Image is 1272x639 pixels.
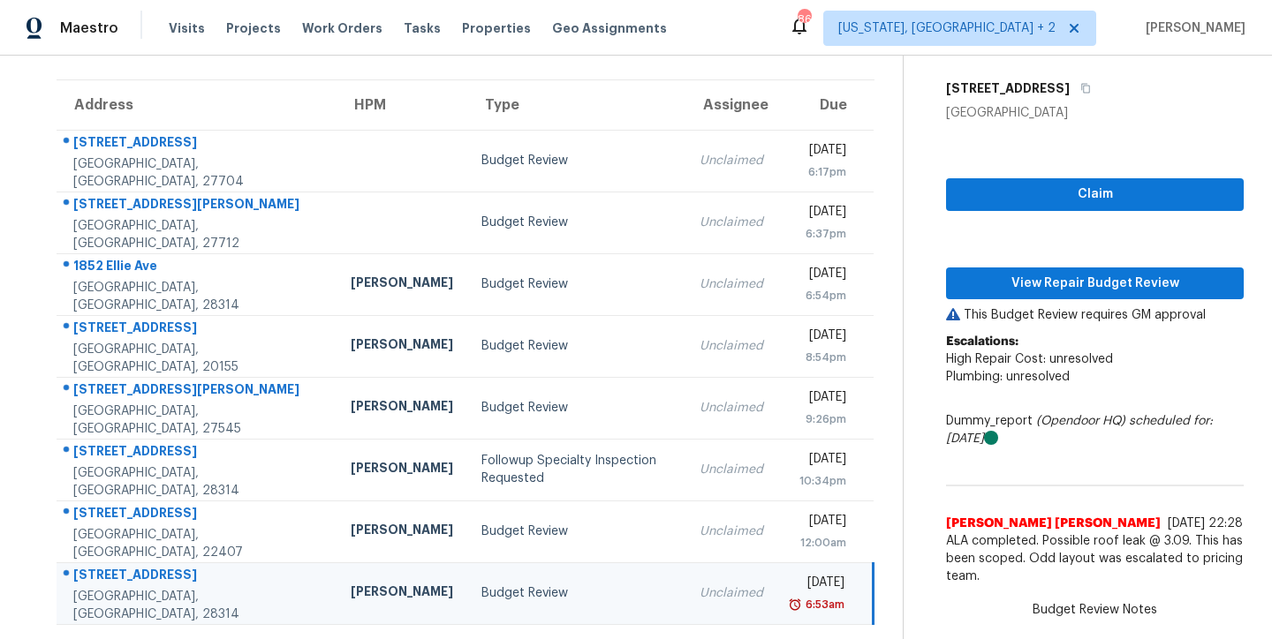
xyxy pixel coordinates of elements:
[946,267,1244,300] button: View Repair Budget Review
[481,399,671,417] div: Budget Review
[946,532,1244,585] span: ALA completed. Possible roof leak @ 3.09. This has been scoped. Odd layout was escalated to prici...
[73,155,322,191] div: [GEOGRAPHIC_DATA], [GEOGRAPHIC_DATA], 27704
[481,337,671,355] div: Budget Review
[404,22,441,34] span: Tasks
[462,19,531,37] span: Properties
[946,371,1070,383] span: Plumbing: unresolved
[802,596,844,613] div: 6:53am
[685,80,777,130] th: Assignee
[838,19,1056,37] span: [US_STATE], [GEOGRAPHIC_DATA] + 2
[169,19,205,37] span: Visits
[351,521,453,543] div: [PERSON_NAME]
[73,133,322,155] div: [STREET_ADDRESS]
[481,152,671,169] div: Budget Review
[946,178,1244,211] button: Claim
[73,380,322,402] div: [STREET_ADDRESS][PERSON_NAME]
[791,472,846,490] div: 10:34pm
[700,152,763,169] div: Unclaimed
[791,265,846,287] div: [DATE]
[791,287,846,304] div: 6:54pm
[700,584,763,602] div: Unclaimed
[351,459,453,481] div: [PERSON_NAME]
[481,275,671,293] div: Budget Review
[946,306,1244,324] p: This Budget Review requires GM approval
[777,80,874,130] th: Due
[791,388,846,410] div: [DATE]
[481,584,671,602] div: Budget Review
[700,337,763,355] div: Unclaimed
[946,104,1244,122] div: [GEOGRAPHIC_DATA]
[946,353,1113,365] span: High Repair Cost: unresolved
[700,214,763,231] div: Unclaimed
[791,450,846,472] div: [DATE]
[700,275,763,293] div: Unclaimed
[73,195,322,217] div: [STREET_ADDRESS][PERSON_NAME]
[351,397,453,419] div: [PERSON_NAME]
[1139,19,1245,37] span: [PERSON_NAME]
[798,11,810,28] div: 86
[481,522,671,540] div: Budget Review
[791,203,846,225] div: [DATE]
[73,504,322,526] div: [STREET_ADDRESS]
[73,279,322,314] div: [GEOGRAPHIC_DATA], [GEOGRAPHIC_DATA], 28314
[700,522,763,540] div: Unclaimed
[351,583,453,605] div: [PERSON_NAME]
[73,341,322,376] div: [GEOGRAPHIC_DATA], [GEOGRAPHIC_DATA], 20155
[481,452,671,487] div: Followup Specialty Inspection Requested
[788,596,802,613] img: Overdue Alarm Icon
[302,19,382,37] span: Work Orders
[73,566,322,588] div: [STREET_ADDRESS]
[700,399,763,417] div: Unclaimed
[73,257,322,279] div: 1852 Ellie Ave
[946,79,1070,97] h5: [STREET_ADDRESS]
[73,217,322,252] div: [GEOGRAPHIC_DATA], [GEOGRAPHIC_DATA], 27712
[791,512,846,534] div: [DATE]
[791,141,846,163] div: [DATE]
[73,588,322,623] div: [GEOGRAPHIC_DATA], [GEOGRAPHIC_DATA], 28314
[946,515,1161,532] span: [PERSON_NAME] [PERSON_NAME]
[791,574,844,596] div: [DATE]
[1036,415,1125,427] i: (Opendoor HQ)
[481,214,671,231] div: Budget Review
[946,335,1018,348] b: Escalations:
[73,402,322,438] div: [GEOGRAPHIC_DATA], [GEOGRAPHIC_DATA], 27545
[337,80,467,130] th: HPM
[791,163,846,181] div: 6:17pm
[791,534,846,552] div: 12:00am
[57,80,337,130] th: Address
[73,319,322,341] div: [STREET_ADDRESS]
[73,526,322,561] div: [GEOGRAPHIC_DATA], [GEOGRAPHIC_DATA], 22407
[73,442,322,464] div: [STREET_ADDRESS]
[1168,517,1243,530] span: [DATE] 22:28
[1070,72,1094,104] button: Copy Address
[960,184,1230,206] span: Claim
[946,412,1244,447] div: Dummy_report
[791,410,846,428] div: 9:26pm
[791,349,846,366] div: 8:54pm
[791,327,846,349] div: [DATE]
[60,19,118,37] span: Maestro
[700,461,763,478] div: Unclaimed
[1022,601,1168,619] span: Budget Review Notes
[73,464,322,500] div: [GEOGRAPHIC_DATA], [GEOGRAPHIC_DATA], 28314
[226,19,281,37] span: Projects
[467,80,685,130] th: Type
[960,273,1230,295] span: View Repair Budget Review
[552,19,667,37] span: Geo Assignments
[791,225,846,243] div: 6:37pm
[351,335,453,357] div: [PERSON_NAME]
[351,274,453,296] div: [PERSON_NAME]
